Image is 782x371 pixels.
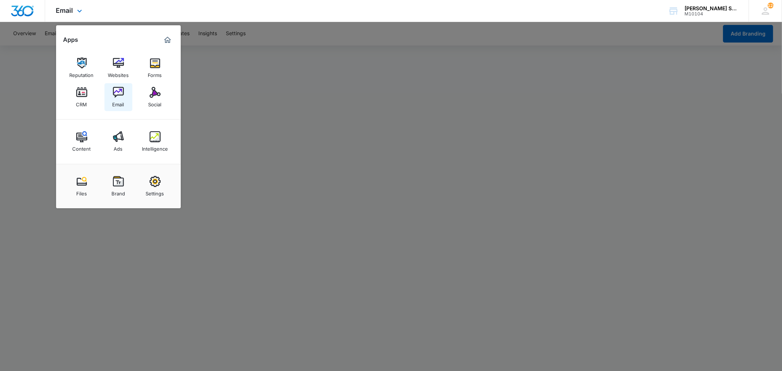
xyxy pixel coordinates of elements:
h2: Apps [63,36,78,43]
span: 124 [768,3,774,8]
a: Ads [104,128,132,155]
div: Files [76,187,87,196]
a: Social [141,83,169,111]
div: Reputation [70,69,94,78]
div: Forms [148,69,162,78]
a: Forms [141,54,169,82]
a: Files [68,172,96,200]
div: account id [684,11,738,16]
div: Brand [111,187,125,196]
div: notifications count [768,3,774,8]
a: CRM [68,83,96,111]
a: Websites [104,54,132,82]
div: Content [73,142,91,152]
a: Settings [141,172,169,200]
div: Settings [146,187,164,196]
a: Content [68,128,96,155]
div: Websites [108,69,129,78]
a: Email [104,83,132,111]
span: Email [56,7,73,14]
a: Reputation [68,54,96,82]
div: CRM [76,98,87,107]
div: Intelligence [142,142,168,152]
a: Marketing 360® Dashboard [162,34,173,46]
div: Social [148,98,162,107]
a: Brand [104,172,132,200]
div: account name [684,5,738,11]
div: Email [113,98,124,107]
a: Intelligence [141,128,169,155]
div: Ads [114,142,123,152]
